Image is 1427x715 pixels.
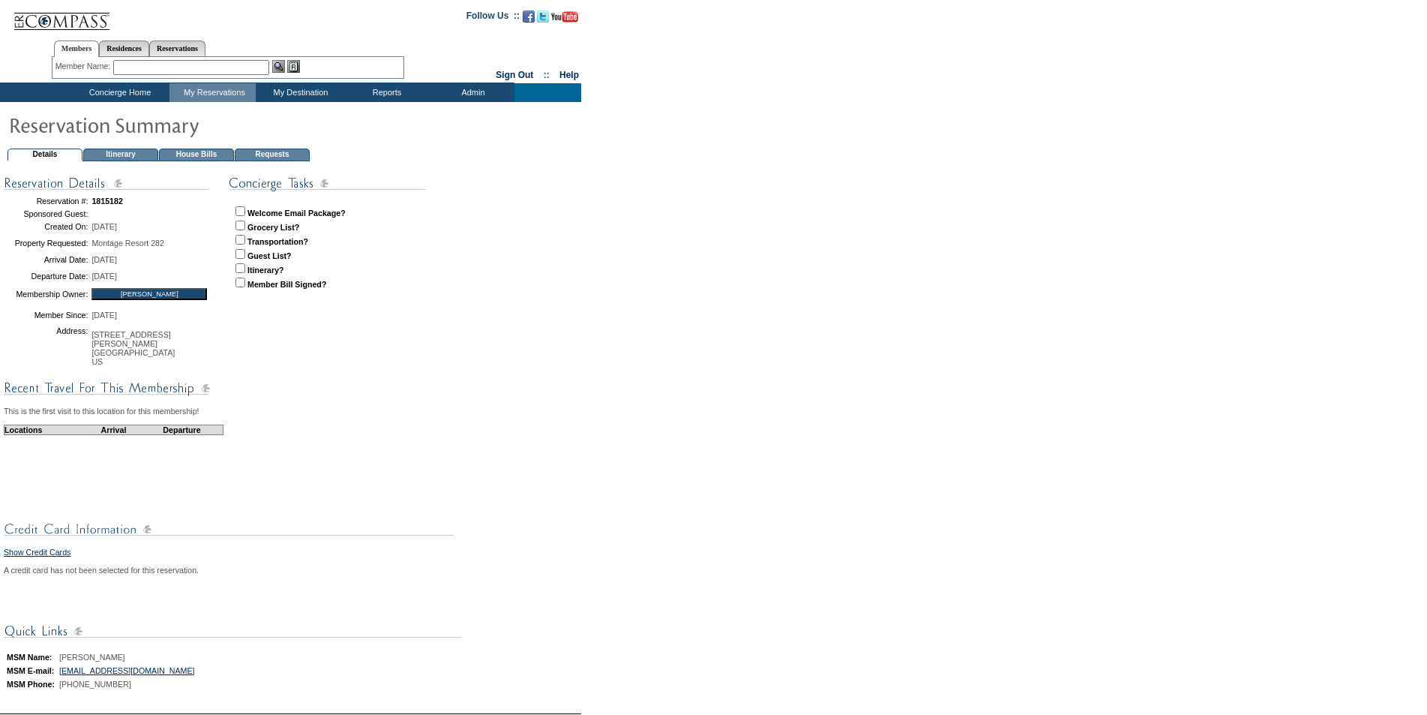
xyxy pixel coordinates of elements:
span: :: [544,70,550,80]
span: [DATE] [91,255,117,264]
span: Montage Resort 282 [91,239,164,248]
td: My Reservations [169,83,256,102]
a: Follow us on Twitter [537,15,549,24]
img: Become our fan on Facebook [523,11,535,23]
td: Admin [428,83,514,102]
strong: Member Bill Signed? [247,280,326,289]
td: Arrival [86,425,141,434]
b: MSM Phone: [7,680,55,689]
span: This is the first visit to this location for this membership! [4,407,199,416]
td: Created On: [4,218,88,235]
td: Departure [141,425,223,434]
a: Reservations [149,41,205,56]
img: Follow us on Twitter [537,11,549,23]
span: [DATE] [91,272,117,281]
a: Sign Out [496,70,533,80]
td: Member Since: [4,305,88,326]
strong: Itinerary? [247,266,284,275]
span: [PERSON_NAME] [59,653,125,662]
span: [DATE] [91,311,117,320]
img: subTtlCreditCard.gif [4,520,454,539]
img: Subscribe to our YouTube Channel [551,11,578,23]
span: [DATE] [91,222,117,231]
td: Arrival Date: [4,251,88,268]
td: Property Requested: [4,235,88,251]
img: View [272,60,285,73]
td: Concierge Home [67,83,169,102]
img: subTtlConResDetails.gif [4,174,210,193]
td: Itinerary [83,149,158,161]
a: Members [54,41,100,57]
img: subTtlConQuickLinks.gif [4,622,462,641]
b: MSM E-mail: [7,666,54,675]
a: Subscribe to our YouTube Channel [551,15,578,24]
td: Locations [4,425,87,434]
td: Address: [4,326,88,370]
strong: Welcome Email [247,209,306,218]
span: [PHONE_NUMBER] [59,680,131,689]
span: 1815182 [91,197,123,206]
td: My Destination [256,83,342,102]
td: Sponsored Guest: [4,209,88,218]
img: pgTtlResSummary.gif [8,110,308,140]
td: Departure Date: [4,268,88,284]
img: subTtlConRecTravel.gif [4,379,210,398]
img: subTtlConTasks.gif [229,174,425,193]
div: Member Name: [55,60,113,73]
strong: Package? [308,209,346,218]
strong: Transportation? [247,237,308,246]
a: Become our fan on Facebook [523,15,535,24]
td: Requests [235,149,310,161]
span: [STREET_ADDRESS][PERSON_NAME] [GEOGRAPHIC_DATA] US [91,330,175,366]
b: MSM Name: [7,653,52,662]
strong: Grocery List? [247,223,299,232]
a: Help [559,70,579,80]
strong: Guest List? [247,251,292,260]
a: [EMAIL_ADDRESS][DOMAIN_NAME] [59,666,195,675]
td: House Bills [159,149,234,161]
img: Reservations [287,60,300,73]
a: Residences [99,41,149,56]
td: Details [7,149,82,161]
input: [PERSON_NAME] [91,288,207,300]
td: Membership Owner: [4,284,88,305]
td: Reservation #: [4,193,88,209]
a: Show Credit Cards [4,548,70,557]
td: Follow Us :: [466,9,520,27]
td: Reports [342,83,428,102]
div: A credit card has not been selected for this reservation. [4,566,460,575]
